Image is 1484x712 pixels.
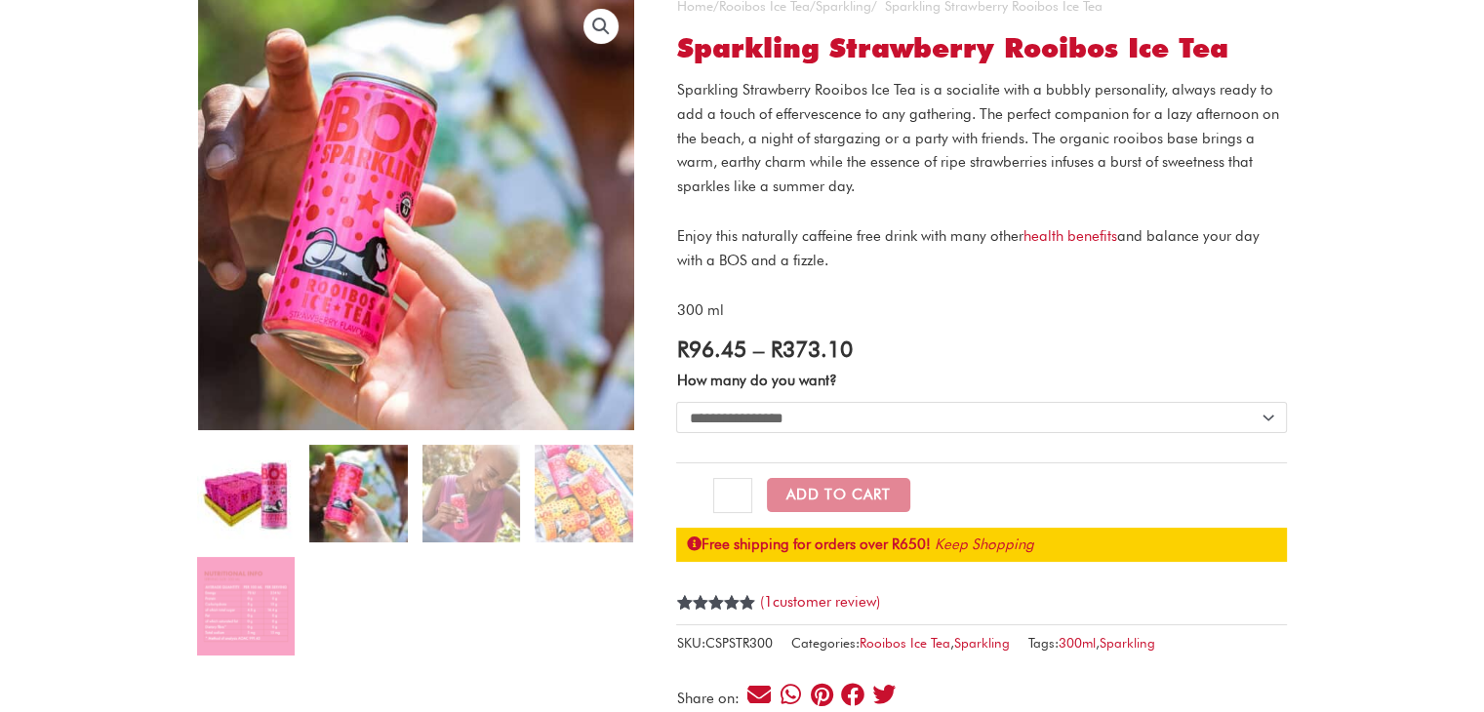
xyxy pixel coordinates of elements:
bdi: 373.10 [770,336,852,362]
div: Share on email [746,681,773,707]
div: Share on: [676,692,745,706]
a: (1customer review) [759,593,879,611]
button: Add to Cart [767,478,910,512]
a: Sparkling [953,635,1009,651]
span: 1 [676,595,684,632]
a: health benefits [1023,227,1116,245]
p: 300 ml [676,298,1287,323]
strong: Free shipping for orders over R650! [686,535,930,553]
a: Sparkling [1099,635,1154,651]
img: Sparkling Strawberry Rooibos Ice Tea - Image 3 [422,445,520,542]
div: Share on facebook [840,681,866,707]
bdi: 96.45 [676,336,745,362]
a: Keep Shopping [934,535,1033,553]
img: Sparkling Strawberry Rooibos Ice Tea - Image 5 [197,557,295,654]
span: – [752,336,763,362]
p: Enjoy this naturally caffeine free drink with many other and balance your day with a BOS and a fi... [676,224,1287,273]
span: SKU: [676,631,772,655]
span: Categories: , [790,631,1009,655]
span: Tags: , [1027,631,1154,655]
img: sparkling strawberry rooibos ice tea [197,445,295,542]
div: Share on pinterest [809,681,835,707]
span: 1 [763,593,772,611]
h1: Sparkling Strawberry Rooibos Ice Tea [676,32,1287,65]
a: Rooibos Ice Tea [859,635,949,651]
p: Sparkling Strawberry Rooibos Ice Tea is a socialite with a bubbly personality, always ready to ad... [676,78,1287,199]
span: R [676,336,688,362]
div: Share on whatsapp [778,681,804,707]
img: Sparkling Strawberry Rooibos Ice Tea - Image 2 [309,445,407,542]
label: How many do you want? [676,372,836,389]
input: Product quantity [713,478,751,513]
a: View full-screen image gallery [583,9,619,44]
div: Share on twitter [871,681,898,707]
span: R [770,336,782,362]
a: 300ml [1058,635,1095,651]
span: CSPSTR300 [704,635,772,651]
img: Sparkling Strawberry Rooibos Ice Tea - Image 4 [535,445,632,542]
span: Rated out of 5 based on customer rating [676,595,755,676]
